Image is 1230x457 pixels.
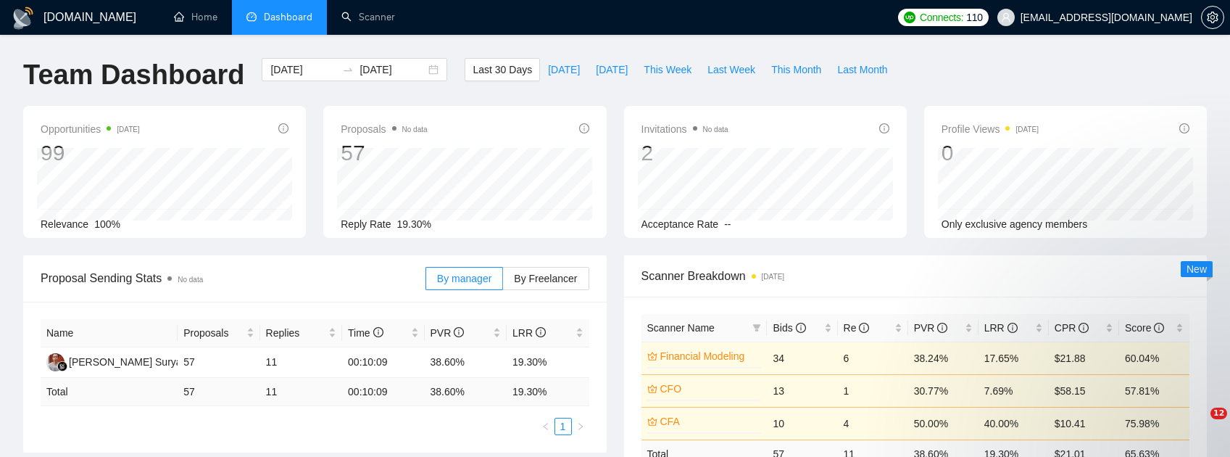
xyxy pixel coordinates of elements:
[473,62,532,78] span: Last 30 Days
[1201,12,1224,23] a: setting
[796,323,806,333] span: info-circle
[644,62,691,78] span: This Week
[1001,12,1011,22] span: user
[908,342,978,374] td: 38.24%
[1201,6,1224,29] button: setting
[437,273,491,284] span: By manager
[431,327,465,339] span: PVR
[641,267,1190,285] span: Scanner Breakdown
[838,407,908,440] td: 4
[1015,125,1038,133] time: [DATE]
[838,374,908,407] td: 1
[341,218,391,230] span: Reply Rate
[1179,123,1189,133] span: info-circle
[514,273,577,284] span: By Freelancer
[425,378,507,406] td: 38.60 %
[278,123,288,133] span: info-circle
[41,319,178,347] th: Name
[1119,407,1189,440] td: 75.98%
[178,319,259,347] th: Proposals
[555,419,571,435] a: 1
[767,374,837,407] td: 13
[1210,408,1227,419] span: 12
[425,347,507,378] td: 38.60%
[763,58,829,81] button: This Month
[57,361,67,371] img: gigradar-bm.png
[647,322,715,334] span: Scanner Name
[838,342,908,374] td: 6
[660,413,759,429] a: CFA
[348,327,383,339] span: Time
[1202,12,1223,23] span: setting
[174,11,217,23] a: homeHome
[373,327,383,337] span: info-circle
[41,269,425,287] span: Proposal Sending Stats
[41,218,88,230] span: Relevance
[537,418,554,435] li: Previous Page
[844,322,870,334] span: Re
[767,407,837,440] td: 10
[859,323,869,333] span: info-circle
[23,58,244,92] h1: Team Dashboard
[879,123,889,133] span: info-circle
[703,125,728,133] span: No data
[937,323,947,333] span: info-circle
[41,139,140,167] div: 99
[1181,408,1216,442] iframe: Intercom live chat
[829,58,895,81] button: Last Month
[707,62,755,78] span: Last Week
[342,64,354,75] span: swap-right
[773,322,805,334] span: Bids
[920,9,963,25] span: Connects:
[266,325,325,341] span: Replies
[978,407,1049,440] td: 40.00%
[260,378,342,406] td: 11
[341,11,395,23] a: searchScanner
[771,62,821,78] span: This Month
[94,218,120,230] span: 100%
[572,418,589,435] button: right
[246,12,257,22] span: dashboard
[178,347,259,378] td: 57
[117,125,139,133] time: [DATE]
[512,327,546,339] span: LRR
[908,374,978,407] td: 30.77%
[264,11,312,23] span: Dashboard
[647,416,657,427] span: crown
[942,120,1039,138] span: Profile Views
[908,407,978,440] td: 50.00%
[942,139,1039,167] div: 0
[178,378,259,406] td: 57
[660,381,759,397] a: CFO
[341,120,427,138] span: Proposals
[536,327,546,337] span: info-circle
[724,218,731,230] span: --
[360,62,425,78] input: End date
[942,218,1088,230] span: Only exclusive agency members
[507,347,589,378] td: 19.30%
[837,62,887,78] span: Last Month
[41,378,178,406] td: Total
[588,58,636,81] button: [DATE]
[342,347,424,378] td: 00:10:09
[402,125,428,133] span: No data
[1187,263,1207,275] span: New
[572,418,589,435] li: Next Page
[641,139,728,167] div: 2
[260,319,342,347] th: Replies
[342,378,424,406] td: 00:10:09
[342,64,354,75] span: to
[660,348,759,364] a: Financial Modeling
[540,58,588,81] button: [DATE]
[537,418,554,435] button: left
[641,120,728,138] span: Invitations
[12,7,35,30] img: logo
[69,354,196,370] div: [PERSON_NAME] Suryanto
[699,58,763,81] button: Last Week
[507,378,589,406] td: 19.30 %
[596,62,628,78] span: [DATE]
[904,12,915,23] img: upwork-logo.png
[178,276,203,284] span: No data
[548,62,580,78] span: [DATE]
[41,120,140,138] span: Opportunities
